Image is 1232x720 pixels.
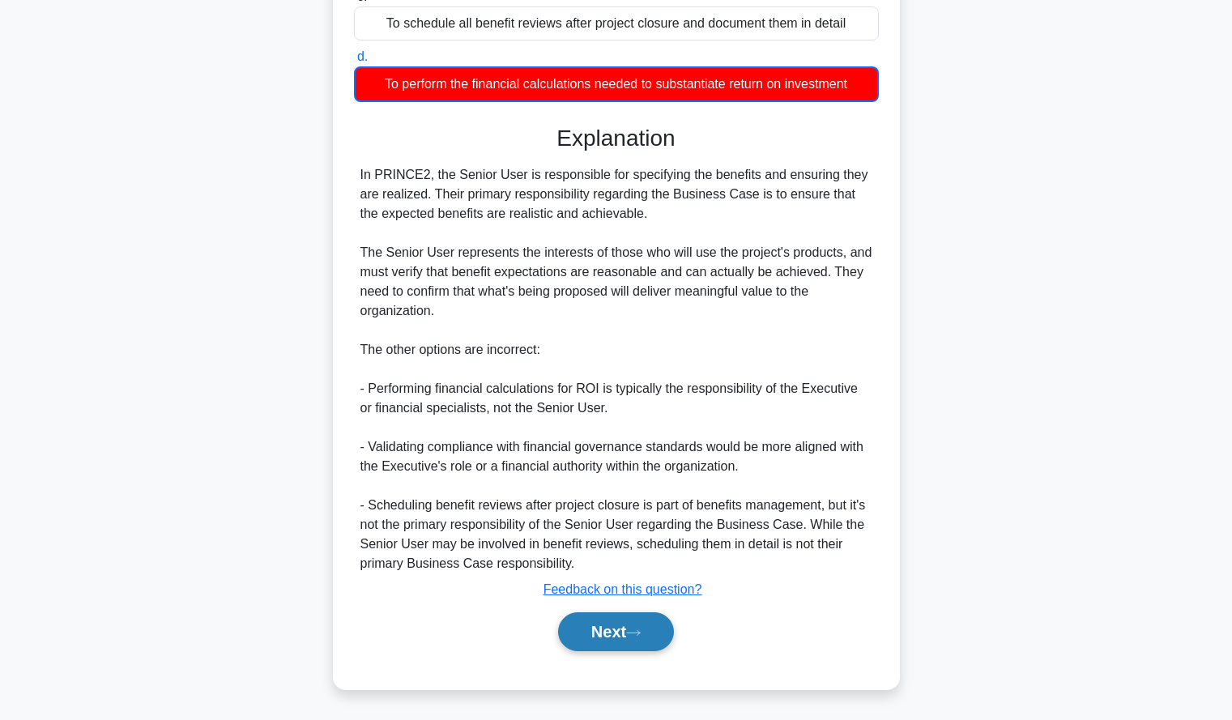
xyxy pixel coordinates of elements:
[364,125,869,152] h3: Explanation
[544,582,702,596] a: Feedback on this question?
[360,165,872,573] div: In PRINCE2, the Senior User is responsible for specifying the benefits and ensuring they are real...
[354,6,879,40] div: To schedule all benefit reviews after project closure and document them in detail
[558,612,674,651] button: Next
[357,49,368,63] span: d.
[354,66,879,102] div: To perform the financial calculations needed to substantiate return on investment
